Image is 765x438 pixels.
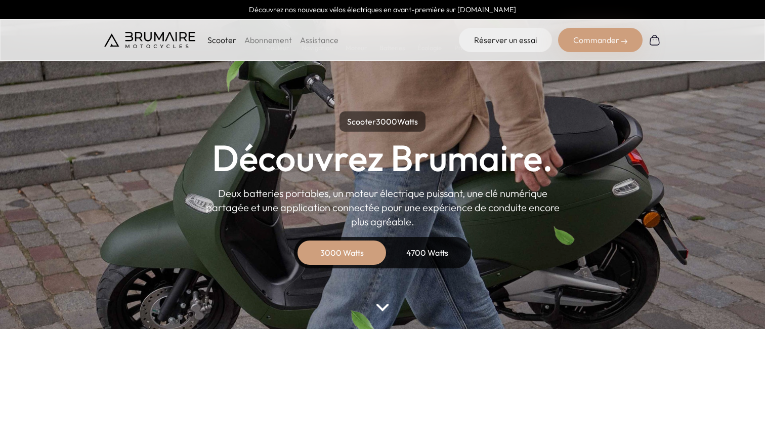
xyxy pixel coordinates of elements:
[387,241,467,265] div: 4700 Watts
[339,111,426,132] p: Scooter Watts
[621,38,627,45] img: right-arrow-2.png
[558,28,643,52] div: Commander
[376,304,389,311] img: arrow-bottom.png
[302,241,382,265] div: 3000 Watts
[104,32,195,48] img: Brumaire Motocycles
[376,116,397,127] span: 3000
[649,34,661,46] img: Panier
[244,35,292,45] a: Abonnement
[207,34,236,46] p: Scooter
[300,35,338,45] a: Assistance
[212,140,553,176] h1: Découvrez Brumaire.
[205,186,560,229] p: Deux batteries portables, un moteur électrique puissant, une clé numérique partagée et une applic...
[459,28,552,52] a: Réserver un essai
